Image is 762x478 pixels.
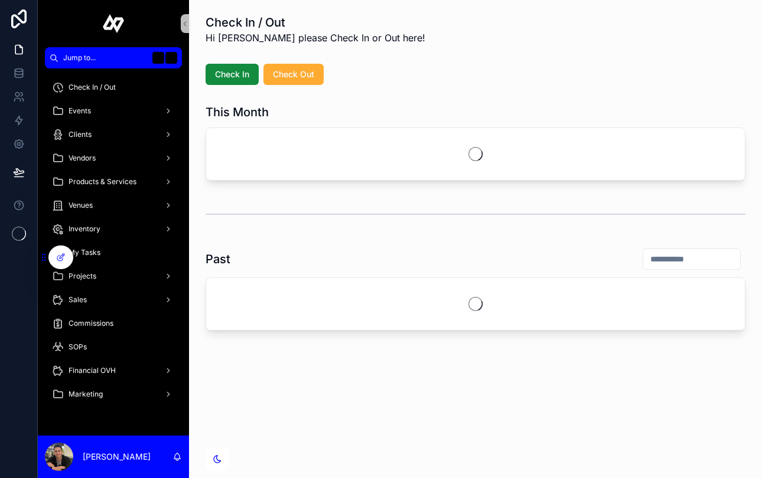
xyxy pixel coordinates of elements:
span: Products & Services [69,177,136,186]
span: Projects [69,271,96,281]
span: Commissions [69,319,113,328]
button: Check In [206,64,259,85]
h1: Check In / Out [206,14,425,31]
span: K [167,53,176,63]
a: SOPs [45,336,182,358]
span: Events [69,106,91,116]
a: Sales [45,289,182,310]
a: Marketing [45,384,182,405]
a: Inventory [45,218,182,240]
div: scrollable content [38,68,189,436]
a: My Tasks [45,242,182,263]
img: App logo [103,14,125,33]
span: Jump to... [63,53,148,63]
button: Jump to...K [45,47,182,68]
span: Marketing [69,389,103,399]
span: Check Out [273,68,314,80]
a: Check In / Out [45,77,182,98]
a: Financial OVH [45,360,182,381]
p: [PERSON_NAME] [83,451,151,463]
span: Venues [69,201,93,210]
a: Events [45,100,182,122]
span: Check In [215,68,249,80]
span: Financial OVH [69,366,116,375]
span: Check In / Out [69,83,116,92]
span: Hi [PERSON_NAME] please Check In or Out here! [206,31,425,45]
span: Inventory [69,224,100,234]
a: Products & Services [45,171,182,192]
span: Sales [69,295,87,305]
a: Venues [45,195,182,216]
span: Vendors [69,153,96,163]
span: SOPs [69,342,87,352]
a: Clients [45,124,182,145]
h1: This Month [206,104,269,120]
span: My Tasks [69,248,100,257]
a: Commissions [45,313,182,334]
button: Check Out [263,64,324,85]
a: Projects [45,266,182,287]
h1: Past [206,251,230,267]
span: Clients [69,130,92,139]
a: Vendors [45,148,182,169]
